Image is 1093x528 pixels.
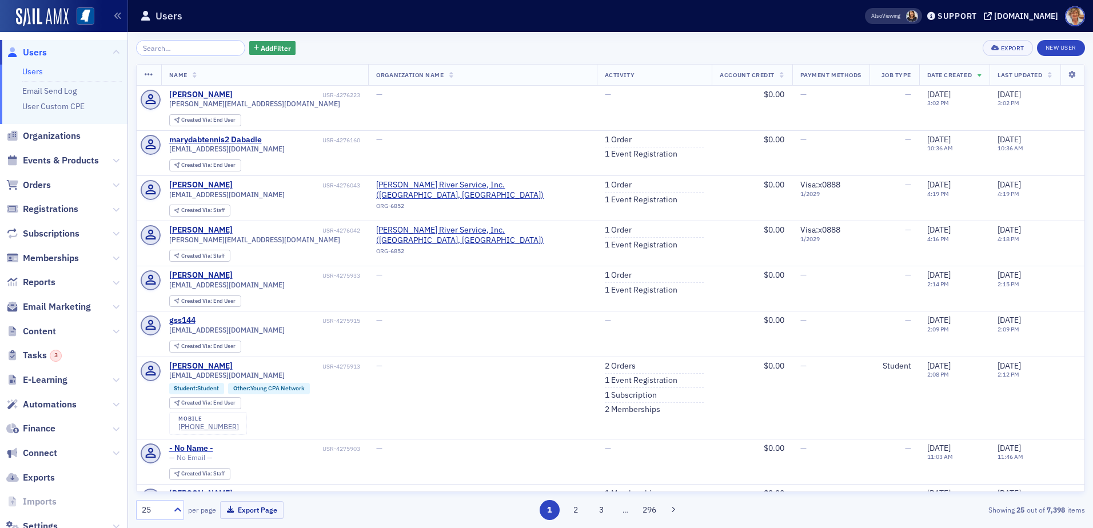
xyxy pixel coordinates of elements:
a: [PERSON_NAME] River Service, Inc. ([GEOGRAPHIC_DATA], [GEOGRAPHIC_DATA]) [376,180,588,200]
div: 3 [50,350,62,362]
button: Export Page [220,501,284,519]
div: [PERSON_NAME] [169,489,233,499]
strong: 25 [1015,505,1027,515]
a: Exports [6,471,55,484]
a: Events & Products [6,154,99,167]
span: Profile [1065,6,1085,26]
span: — [905,225,911,235]
a: Student:Student [174,385,219,392]
time: 2:15 PM [998,280,1019,288]
span: — [605,443,611,453]
span: Exports [23,471,55,484]
a: Users [6,46,47,59]
span: Memberships [23,252,79,265]
span: Imports [23,495,57,508]
span: [DATE] [927,488,951,498]
span: Events & Products [23,154,99,167]
span: [EMAIL_ADDRESS][DOMAIN_NAME] [169,326,285,334]
span: Activity [605,71,635,79]
div: Showing out of items [777,505,1085,515]
div: Support [938,11,977,21]
a: Finance [6,422,55,435]
div: Staff [181,207,225,214]
div: Other: [228,383,310,394]
span: Organization Name [376,71,444,79]
span: [DATE] [927,270,951,280]
span: Orders [23,179,51,191]
span: [DATE] [927,315,951,325]
span: [DATE] [998,443,1021,453]
span: Created Via : [181,399,213,406]
div: Created Via: End User [169,341,241,353]
img: SailAMX [77,7,94,25]
a: 1 Event Registration [605,149,677,159]
a: gss144 [169,315,196,326]
div: mobile [178,415,239,422]
strong: 7,398 [1045,505,1067,515]
div: Created Via: Staff [169,250,230,262]
span: Visa : x0888 [800,179,840,190]
span: [DATE] [927,443,951,453]
span: Connect [23,447,57,459]
h1: Users [155,9,182,23]
span: Visa : x0888 [800,225,840,235]
a: Email Send Log [22,86,77,96]
span: 1 / 2029 [800,190,861,198]
div: USR-4276042 [234,227,360,234]
span: Viewing [871,12,900,20]
div: End User [181,298,236,305]
a: Tasks3 [6,349,62,362]
a: [PERSON_NAME] [169,180,233,190]
span: [PERSON_NAME][EMAIL_ADDRESS][DOMAIN_NAME] [169,99,340,108]
a: E-Learning [6,374,67,386]
span: [EMAIL_ADDRESS][DOMAIN_NAME] [169,145,285,153]
div: Student: [169,383,225,394]
a: 2 Memberships [605,405,660,415]
span: Add Filter [261,43,291,53]
div: USR-4275933 [234,272,360,279]
span: Date Created [927,71,972,79]
span: [DATE] [927,179,951,190]
span: [DATE] [998,225,1021,235]
button: AddFilter [249,41,296,55]
div: marydabtennis2 Dabadie [169,135,262,145]
span: E-Learning [23,374,67,386]
span: Payment Methods [800,71,861,79]
span: — [800,443,807,453]
div: Created Via: Staff [169,205,230,217]
div: 25 [142,504,167,516]
span: — [800,89,807,99]
a: [PERSON_NAME] [169,90,233,100]
time: 4:16 PM [927,235,949,243]
div: Export [1001,45,1024,51]
span: Tasks [23,349,62,362]
span: — [605,89,611,99]
span: Registrations [23,203,78,215]
a: Orders [6,179,51,191]
a: [PERSON_NAME] [169,361,233,371]
span: Other : [233,384,250,392]
div: [PHONE_NUMBER] [178,422,239,431]
a: 1 Membership [605,489,656,499]
span: — [800,315,807,325]
button: 2 [565,500,585,520]
a: [PERSON_NAME] [169,225,233,235]
span: Content [23,325,56,338]
span: — [800,361,807,371]
a: 1 Event Registration [605,240,677,250]
span: — [376,361,382,371]
a: 1 Order [605,135,632,145]
span: [DATE] [998,134,1021,145]
div: USR-4276043 [234,182,360,189]
span: — [376,134,382,145]
a: Reports [6,276,55,289]
div: Created Via: End User [169,397,241,409]
span: [EMAIL_ADDRESS][DOMAIN_NAME] [169,281,285,289]
a: Subscriptions [6,227,79,240]
span: — [800,488,807,498]
button: Export [983,40,1032,56]
div: End User [181,162,236,169]
span: — [905,315,911,325]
